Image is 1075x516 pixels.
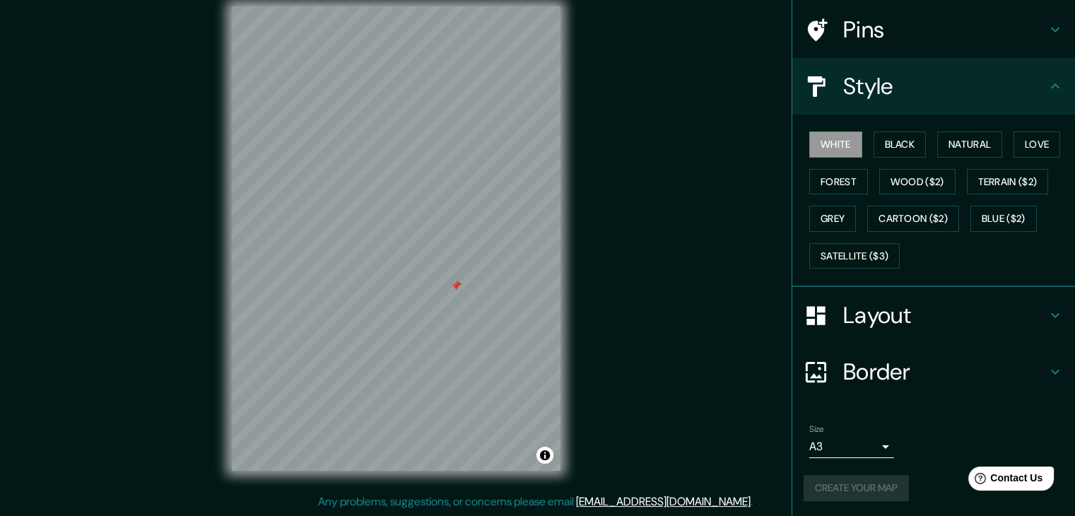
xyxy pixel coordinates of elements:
[576,494,751,509] a: [EMAIL_ADDRESS][DOMAIN_NAME]
[318,493,753,510] p: Any problems, suggestions, or concerns please email .
[536,447,553,464] button: Toggle attribution
[937,131,1002,158] button: Natural
[792,344,1075,400] div: Border
[232,6,560,471] canvas: Map
[809,206,856,232] button: Grey
[755,493,758,510] div: .
[809,435,894,458] div: A3
[809,169,868,195] button: Forest
[967,169,1049,195] button: Terrain ($2)
[1014,131,1060,158] button: Love
[809,131,862,158] button: White
[874,131,927,158] button: Black
[809,423,824,435] label: Size
[753,493,755,510] div: .
[843,358,1047,386] h4: Border
[792,58,1075,115] div: Style
[879,169,956,195] button: Wood ($2)
[970,206,1037,232] button: Blue ($2)
[867,206,959,232] button: Cartoon ($2)
[843,72,1047,100] h4: Style
[843,16,1047,44] h4: Pins
[792,1,1075,58] div: Pins
[949,461,1059,500] iframe: Help widget launcher
[792,287,1075,344] div: Layout
[843,301,1047,329] h4: Layout
[809,243,900,269] button: Satellite ($3)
